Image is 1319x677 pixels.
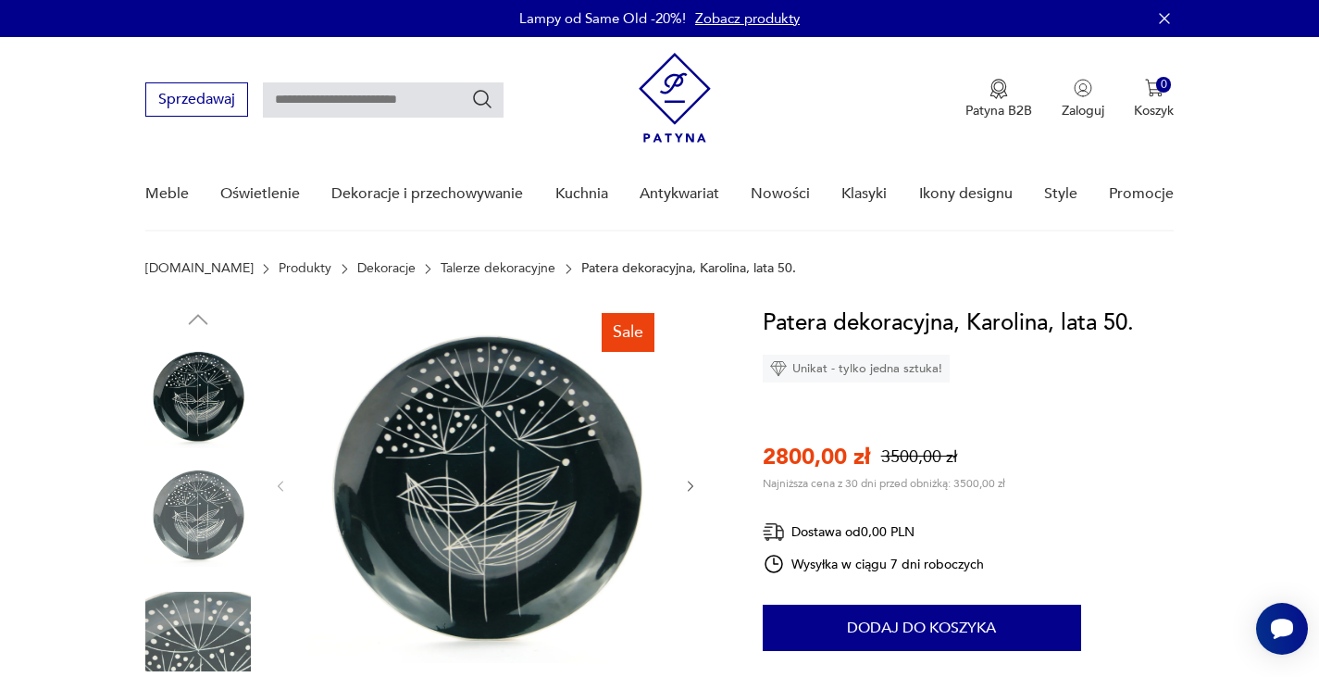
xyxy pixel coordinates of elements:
a: Oświetlenie [220,158,300,230]
div: Sale [602,313,654,352]
a: Dekoracje [357,261,416,276]
img: Zdjęcie produktu Patera dekoracyjna, Karolina, lata 50. [145,343,251,448]
p: Patyna B2B [965,102,1032,119]
a: Ikona medaluPatyna B2B [965,79,1032,119]
button: Sprzedawaj [145,82,248,117]
a: Produkty [279,261,331,276]
button: Szukaj [471,88,493,110]
a: Meble [145,158,189,230]
img: Ikonka użytkownika [1074,79,1092,97]
div: Wysyłka w ciągu 7 dni roboczych [763,553,985,575]
img: Ikona dostawy [763,520,785,544]
button: Dodaj do koszyka [763,605,1081,651]
a: Promocje [1109,158,1174,230]
a: Ikony designu [919,158,1013,230]
img: Ikona koszyka [1145,79,1163,97]
a: [DOMAIN_NAME] [145,261,254,276]
iframe: Smartsupp widget button [1256,603,1308,655]
img: Patyna - sklep z meblami i dekoracjami vintage [639,53,711,143]
a: Antykwariat [640,158,719,230]
p: Koszyk [1134,102,1174,119]
p: Lampy od Same Old -20%! [519,9,686,28]
a: Nowości [751,158,810,230]
img: Ikona medalu [989,79,1008,99]
a: Dekoracje i przechowywanie [331,158,523,230]
div: Unikat - tylko jedna sztuka! [763,355,950,382]
button: Patyna B2B [965,79,1032,119]
a: Style [1044,158,1077,230]
a: Klasyki [841,158,887,230]
p: Zaloguj [1062,102,1104,119]
a: Talerze dekoracyjne [441,261,555,276]
div: Dostawa od 0,00 PLN [763,520,985,544]
a: Kuchnia [555,158,608,230]
p: Najniższa cena z 30 dni przed obniżką: 3500,00 zł [763,476,1005,491]
button: 0Koszyk [1134,79,1174,119]
img: Zdjęcie produktu Patera dekoracyjna, Karolina, lata 50. [307,306,665,663]
p: 3500,00 zł [881,445,957,469]
a: Zobacz produkty [695,9,800,28]
p: Patera dekoracyjna, Karolina, lata 50. [581,261,796,276]
h1: Patera dekoracyjna, Karolina, lata 50. [763,306,1134,341]
a: Sprzedawaj [145,94,248,107]
p: 2800,00 zł [763,442,870,472]
img: Ikona diamentu [770,360,787,377]
img: Zdjęcie produktu Patera dekoracyjna, Karolina, lata 50. [145,461,251,567]
button: Zaloguj [1062,79,1104,119]
div: 0 [1156,77,1172,93]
